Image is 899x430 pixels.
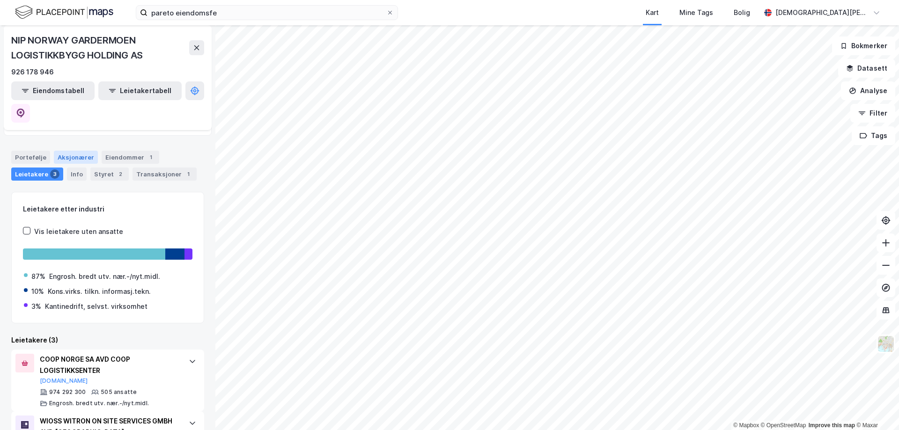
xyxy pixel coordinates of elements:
div: Aksjonærer [54,151,98,164]
div: Vis leietakere uten ansatte [34,226,123,237]
div: Portefølje [11,151,50,164]
button: [DOMAIN_NAME] [40,377,88,385]
button: Analyse [841,81,895,100]
div: Mine Tags [679,7,713,18]
div: 974 292 300 [49,388,86,396]
div: Styret [90,168,129,181]
img: logo.f888ab2527a4732fd821a326f86c7f29.svg [15,4,113,21]
div: 87% [31,271,45,282]
div: Bolig [734,7,750,18]
div: Kons.virks. tilkn. informasj.tekn. [48,286,151,297]
div: 1 [184,169,193,179]
iframe: Chat Widget [852,385,899,430]
div: 926 178 946 [11,66,54,78]
div: Transaksjoner [133,168,197,181]
a: OpenStreetMap [761,422,806,429]
div: Kantinedrift, selvst. virksomhet [45,301,147,312]
div: NIP NORWAY GARDERMOEN LOGISTIKKBYGG HOLDING AS [11,33,189,63]
div: Engrosh. bredt utv. nær.-/nyt.midl. [49,400,149,407]
button: Datasett [838,59,895,78]
div: Engrosh. bredt utv. nær.-/nyt.midl. [49,271,160,282]
div: 2 [116,169,125,179]
div: Eiendommer [102,151,159,164]
div: 3 [50,169,59,179]
div: Info [67,168,87,181]
img: Z [877,335,895,353]
button: Tags [852,126,895,145]
div: Leietakere etter industri [23,204,192,215]
button: Eiendomstabell [11,81,95,100]
a: Mapbox [733,422,759,429]
div: COOP NORGE SA AVD COOP LOGISTIKKSENTER [40,354,179,376]
div: 3% [31,301,41,312]
button: Bokmerker [832,36,895,55]
div: Leietakere [11,168,63,181]
a: Improve this map [809,422,855,429]
div: 505 ansatte [101,388,137,396]
div: 10% [31,286,44,297]
div: Kart [646,7,659,18]
button: Filter [850,104,895,123]
div: [DEMOGRAPHIC_DATA][PERSON_NAME] [775,7,869,18]
div: Leietakere (3) [11,335,204,346]
button: Leietakertabell [98,81,182,100]
div: 1 [146,153,155,162]
input: Søk på adresse, matrikkel, gårdeiere, leietakere eller personer [147,6,386,20]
